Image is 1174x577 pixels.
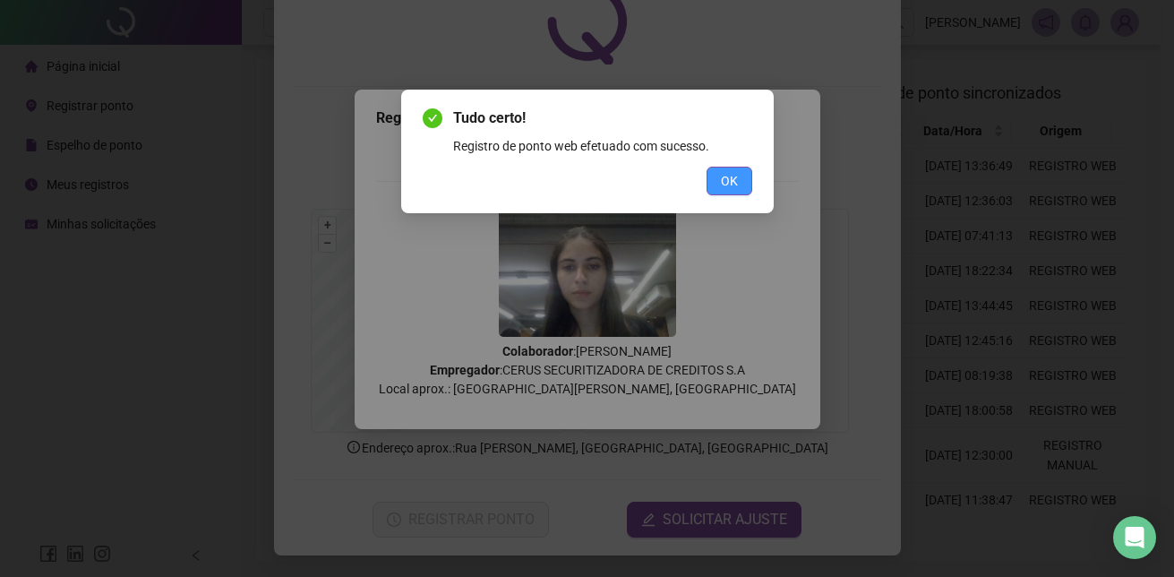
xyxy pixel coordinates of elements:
[423,108,442,128] span: check-circle
[1113,516,1156,559] div: Open Intercom Messenger
[453,136,752,156] div: Registro de ponto web efetuado com sucesso.
[707,167,752,195] button: OK
[721,171,738,191] span: OK
[453,108,752,129] span: Tudo certo!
